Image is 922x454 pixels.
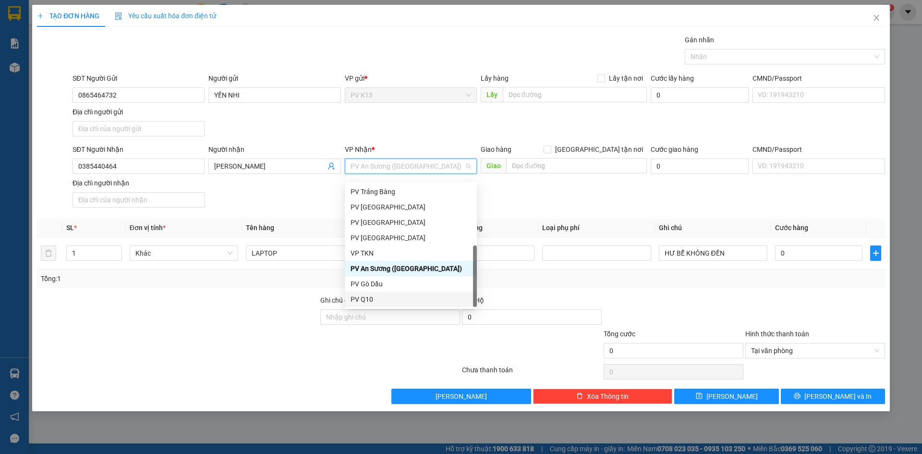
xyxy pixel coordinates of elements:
span: [PERSON_NAME] và In [804,391,872,402]
input: Cước lấy hàng [651,87,749,103]
span: VP Nhận [345,146,372,153]
span: Giao [481,158,506,173]
label: Cước lấy hàng [651,74,694,82]
input: Ghi Chú [659,245,767,261]
div: PV Gò Dầu [345,276,477,292]
b: GỬI : PV K13 [12,70,88,86]
li: Hotline: 1900 8153 [90,36,401,48]
button: plus [870,245,881,261]
span: user-add [328,162,335,170]
span: [PERSON_NAME] [436,391,487,402]
div: PV [GEOGRAPHIC_DATA] [351,233,471,243]
span: Đơn vị tính [130,224,166,232]
span: close [873,14,880,22]
div: PV An Sương ([GEOGRAPHIC_DATA]) [351,263,471,274]
input: Dọc đường [506,158,647,173]
img: logo.jpg [12,12,60,60]
img: icon [115,12,122,20]
button: deleteXóa Thông tin [533,389,673,404]
div: CMND/Passport [752,73,885,84]
span: Khác [135,246,232,260]
span: PV An Sương (Hàng Hóa) [351,159,471,173]
span: Tổng cước [604,330,635,338]
input: Ghi chú đơn hàng [320,309,460,325]
span: Cước hàng [775,224,808,232]
span: SL [66,224,74,232]
span: Xóa Thông tin [587,391,629,402]
span: Thu Hộ [462,296,484,304]
div: SĐT Người Gửi [73,73,205,84]
span: [GEOGRAPHIC_DATA] tận nơi [551,144,647,155]
input: Dọc đường [503,87,647,102]
span: printer [794,393,801,400]
span: TẠO ĐƠN HÀNG [37,12,99,20]
input: Địa chỉ của người gửi [73,121,205,136]
span: Lấy hàng [481,74,509,82]
div: PV An Sương (Hàng Hóa) [345,261,477,276]
div: SĐT Người Nhận [73,144,205,155]
div: Địa chỉ người nhận [73,178,205,188]
span: Tại văn phòng [751,344,879,358]
input: Cước giao hàng [651,159,749,174]
span: plus [37,12,44,19]
div: PV Q10 [345,292,477,307]
li: [STREET_ADDRESS][PERSON_NAME]. [GEOGRAPHIC_DATA], Tỉnh [GEOGRAPHIC_DATA] [90,24,401,36]
div: Địa chỉ người gửi [73,107,205,117]
span: Yêu cầu xuất hóa đơn điện tử [115,12,216,20]
div: PV [GEOGRAPHIC_DATA] [351,217,471,228]
div: Người gửi [208,73,340,84]
div: VP gửi [345,73,477,84]
div: PV Gò Dầu [351,279,471,289]
div: PV Phước Đông [345,215,477,230]
span: delete [576,393,583,400]
div: Chưa thanh toán [461,365,603,381]
div: CMND/Passport [752,144,885,155]
span: [PERSON_NAME] [706,391,758,402]
div: VP TKN [351,248,471,258]
span: Lấy tận nơi [605,73,647,84]
div: VP TKN [345,245,477,261]
div: PV Trảng Bàng [351,186,471,197]
div: PV Tây Ninh [345,230,477,245]
input: Địa chỉ của người nhận [73,192,205,208]
div: PV [GEOGRAPHIC_DATA] [351,202,471,212]
span: Tên hàng [246,224,274,232]
label: Cước giao hàng [651,146,698,153]
div: Tổng: 1 [41,273,356,284]
button: printer[PERSON_NAME] và In [781,389,885,404]
button: save[PERSON_NAME] [674,389,778,404]
div: PV Q10 [351,294,471,305]
div: PV Hòa Thành [345,199,477,215]
input: VD: Bàn, Ghế [246,245,354,261]
button: Close [863,5,890,32]
label: Gán nhãn [685,36,714,44]
span: PV K13 [351,88,471,102]
label: Ghi chú đơn hàng [320,296,373,304]
th: Loại phụ phí [538,219,655,237]
span: Lấy [481,87,503,102]
button: delete [41,245,56,261]
span: Giao hàng [481,146,511,153]
label: Hình thức thanh toán [745,330,809,338]
div: PV Trảng Bàng [345,184,477,199]
span: save [696,393,703,400]
button: [PERSON_NAME] [391,389,531,404]
input: 0 [447,245,534,261]
div: Người nhận [208,144,340,155]
span: plus [871,249,880,257]
th: Ghi chú [655,219,771,237]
